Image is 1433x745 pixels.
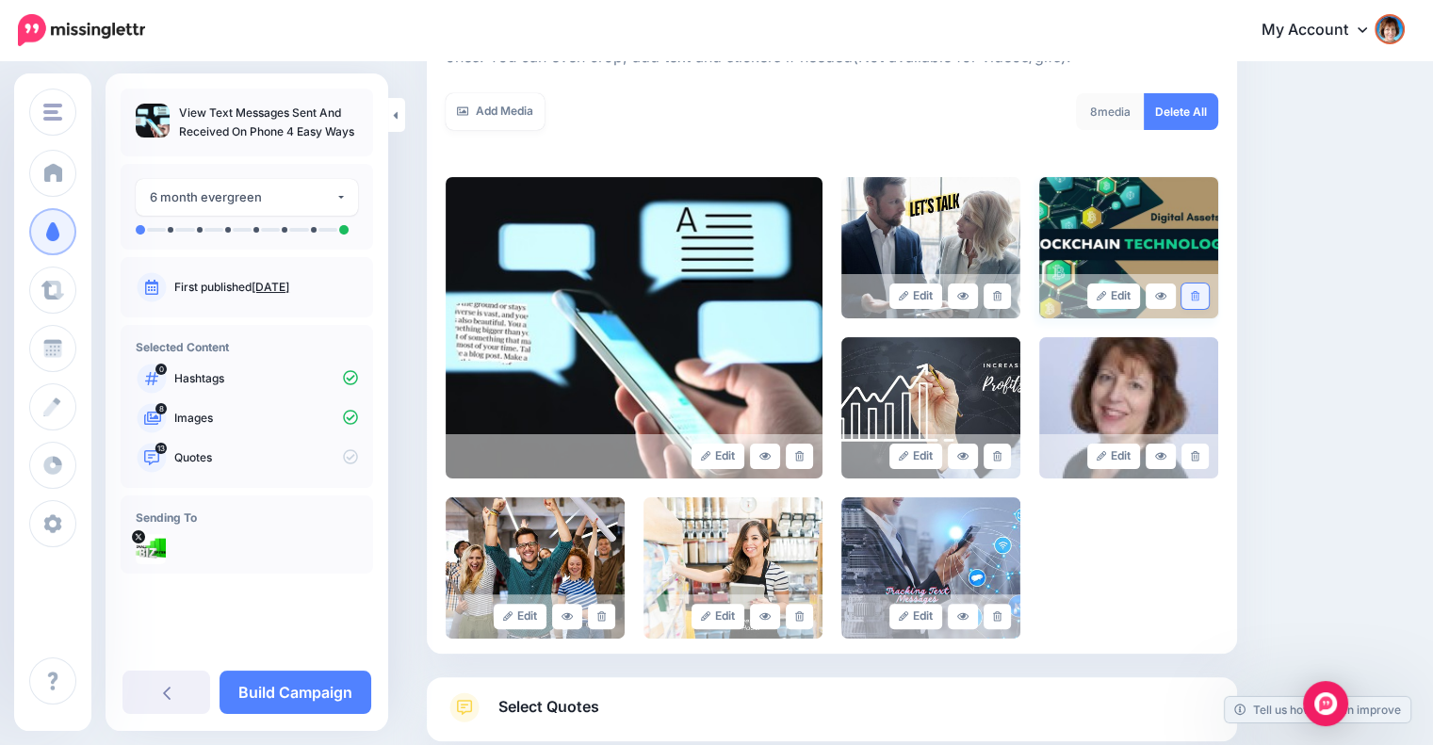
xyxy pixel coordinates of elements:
p: View Text Messages Sent And Received On Phone 4 Easy Ways [179,104,358,141]
img: 3f3468b2ae4ca203abaa4a718ddce0da_thumb.jpg [136,104,170,138]
h4: Selected Content [136,340,358,354]
a: [DATE] [252,280,289,294]
a: Add Media [446,93,545,130]
a: Edit [889,444,943,469]
div: media [1076,93,1145,130]
img: 7a7b444aa6e46a0b0ba691356b2dc8bc_large.jpg [841,497,1020,639]
img: XSPZE6w9-66473.jpg [136,534,166,564]
a: Edit [692,444,745,469]
span: 8 [155,403,167,414]
a: Edit [692,604,745,629]
p: Quotes [174,449,358,466]
div: 6 month evergreen [150,186,335,208]
div: Open Intercom Messenger [1303,681,1348,726]
img: 95cbc86844b2e08e11683f79af230724_large.jpg [841,177,1020,318]
a: Edit [1087,283,1141,309]
div: Select Media [446,11,1218,639]
button: 6 month evergreen [136,179,358,216]
img: Missinglettr [18,14,145,46]
span: 0 [155,364,167,375]
img: menu.png [43,104,62,121]
a: My Account [1243,8,1405,54]
span: 8 [1090,105,1098,119]
a: Tell us how we can improve [1225,697,1410,722]
a: Edit [494,604,547,629]
img: 3f3468b2ae4ca203abaa4a718ddce0da_large.jpg [446,177,822,478]
a: Edit [889,604,943,629]
a: Select Quotes [446,692,1218,741]
img: aa992672248d4925d19744221326ffcf_large.jpg [446,497,625,639]
img: e8081ac705016c135828701a91afc27e_large.jpg [841,337,1020,478]
img: b12b4e0640efa63a1581507651273de3_large.jpg [643,497,822,639]
p: First published [174,279,358,296]
p: Images [174,410,358,427]
img: 32549752b1f304c280b46076be929452_large.jpg [1039,177,1218,318]
a: Delete All [1144,93,1218,130]
span: 13 [155,443,167,454]
p: Hashtags [174,370,358,387]
a: Edit [889,283,943,309]
img: ae01c5e25f44665da5fdc4f0bfe804de_large.jpg [1039,337,1218,478]
a: Edit [1087,444,1141,469]
span: Select Quotes [498,694,599,720]
h4: Sending To [136,510,358,525]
